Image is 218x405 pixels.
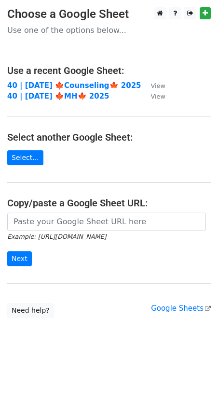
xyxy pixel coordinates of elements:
input: Next [7,251,32,266]
a: Select... [7,150,43,165]
p: Use one of the options below... [7,25,211,35]
a: View [141,92,165,101]
input: Paste your Google Sheet URL here [7,213,206,231]
h4: Use a recent Google Sheet: [7,65,211,76]
a: Need help? [7,303,54,318]
small: View [151,93,165,100]
a: 40 | [DATE] 🍁Counseling🍁 2025 [7,81,141,90]
a: Google Sheets [151,304,211,313]
a: 40 | [DATE] 🍁MH🍁 2025 [7,92,109,101]
h4: Select another Google Sheet: [7,131,211,143]
h4: Copy/paste a Google Sheet URL: [7,197,211,209]
h3: Choose a Google Sheet [7,7,211,21]
small: View [151,82,165,89]
a: View [141,81,165,90]
small: Example: [URL][DOMAIN_NAME] [7,233,106,240]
